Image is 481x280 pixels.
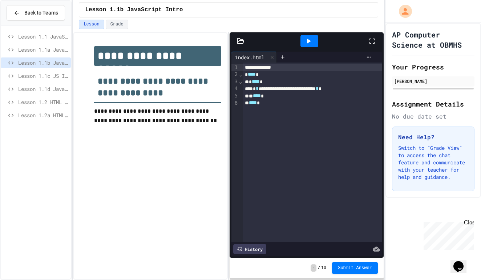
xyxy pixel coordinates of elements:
span: Fold line [239,71,242,77]
h2: Assignment Details [392,99,474,109]
div: 2 [231,71,239,78]
h2: Your Progress [392,62,474,72]
h3: Need Help? [398,133,468,141]
iframe: chat widget [421,219,474,250]
span: Submit Answer [338,265,372,271]
div: index.html [231,53,268,61]
div: 3 [231,78,239,85]
div: 5 [231,92,239,100]
span: Lesson 1.2a HTML Continued [18,111,68,119]
span: Lesson 1.2 HTML Basics [18,98,68,106]
div: 1 [231,64,239,71]
span: - [311,264,316,272]
span: Lesson 1.1d JavaScript [18,85,68,93]
div: Chat with us now!Close [3,3,50,46]
p: Switch to "Grade View" to access the chat feature and communicate with your teacher for help and ... [398,144,468,181]
button: Back to Teams [7,5,65,21]
button: Grade [106,20,128,29]
iframe: chat widget [450,251,474,273]
span: Lesson 1.1b JavaScript Intro [85,5,183,14]
h1: AP Computer Science at OBMHS [392,29,474,50]
button: Submit Answer [332,262,378,274]
span: Lesson 1.1a JavaScript Intro [18,46,68,53]
div: 4 [231,85,239,92]
div: History [233,244,266,254]
button: Lesson [79,20,104,29]
div: index.html [231,52,277,63]
div: [PERSON_NAME] [394,78,472,84]
span: 10 [321,265,326,271]
span: Lesson 1.1b JavaScript Intro [18,59,68,67]
span: Fold line [239,79,242,84]
span: Lesson 1.1c JS Intro [18,72,68,80]
div: My Account [391,3,414,20]
span: Back to Teams [24,9,58,17]
span: / [318,265,320,271]
div: 6 [231,100,239,107]
span: Lesson 1.1 JavaScript Intro [18,33,68,40]
div: No due date set [392,112,474,121]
